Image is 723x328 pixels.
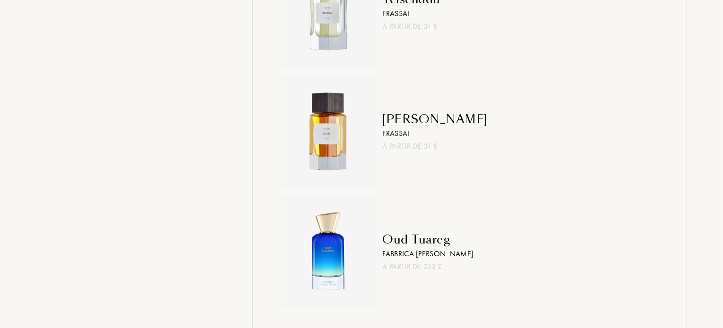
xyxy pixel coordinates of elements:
div: À partir de 31 £ [383,141,488,152]
div: Fabbrica [PERSON_NAME] [383,248,474,259]
div: Frassai [383,8,440,19]
a: Tian Di[PERSON_NAME]FrassaiÀ partir de 31 £ [274,75,665,188]
img: Oud Tuareg [286,209,371,294]
div: À partir de 31 £ [383,20,440,32]
img: Tian Di [286,89,371,174]
a: Oud TuaregOud TuaregFabbrica [PERSON_NAME]À partir de 223 £ [274,195,665,308]
div: [PERSON_NAME] [383,111,488,128]
div: Oud Tuareg [383,231,474,248]
div: Frassai [383,128,488,139]
div: À partir de 223 £ [383,261,474,272]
